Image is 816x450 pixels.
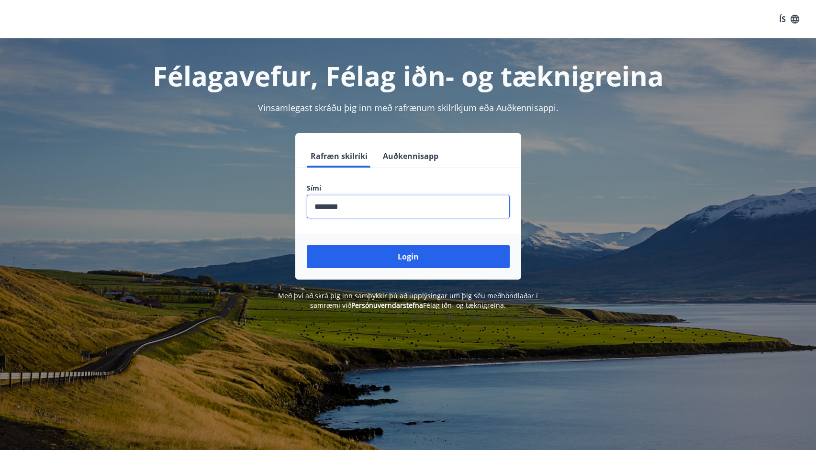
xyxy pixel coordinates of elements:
a: Persónuverndarstefna [351,301,423,310]
button: Login [307,245,510,268]
button: Auðkennisapp [379,145,442,168]
h1: Félagavefur, Félag iðn- og tæknigreina [75,57,741,94]
span: Vinsamlegast skráðu þig inn með rafrænum skilríkjum eða Auðkennisappi. [258,102,559,113]
button: ÍS [774,11,805,28]
span: Með því að skrá þig inn samþykkir þú að upplýsingar um þig séu meðhöndlaðar í samræmi við Félag i... [278,291,538,310]
button: Rafræn skilríki [307,145,371,168]
label: Sími [307,183,510,193]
